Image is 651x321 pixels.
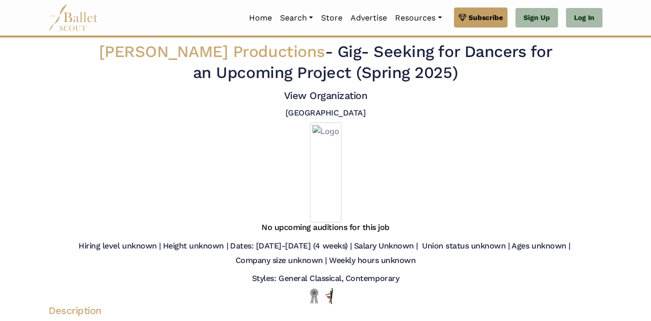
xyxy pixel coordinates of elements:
[329,255,415,266] h5: Weekly hours unknown
[99,42,325,61] span: [PERSON_NAME] Productions
[511,241,570,251] h5: Ages unknown |
[284,89,367,101] a: View Organization
[458,12,466,23] img: gem.svg
[245,7,276,28] a: Home
[317,7,346,28] a: Store
[235,255,327,266] h5: Company size unknown |
[261,222,389,233] h5: No upcoming auditions for this job
[308,288,320,303] img: Local
[337,42,361,61] span: Gig
[422,241,509,251] h5: Union status unknown |
[163,241,228,251] h5: Height unknown |
[310,122,341,222] img: Logo
[276,7,317,28] a: Search
[566,8,602,28] a: Log In
[285,108,366,118] h5: [GEOGRAPHIC_DATA]
[468,12,503,23] span: Subscribe
[78,241,160,251] h5: Hiring level unknown |
[515,8,558,28] a: Sign Up
[40,304,610,317] h4: Description
[454,7,507,27] a: Subscribe
[354,241,418,251] h5: Salary Unknown |
[325,288,333,304] img: All
[252,273,399,284] h5: Styles: General Classical, Contemporary
[96,41,555,83] h2: - - Seeking for Dancers for an Upcoming Project (Spring 2025)
[391,7,445,28] a: Resources
[346,7,391,28] a: Advertise
[230,241,352,251] h5: Dates: [DATE]-[DATE] (4 weeks) |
